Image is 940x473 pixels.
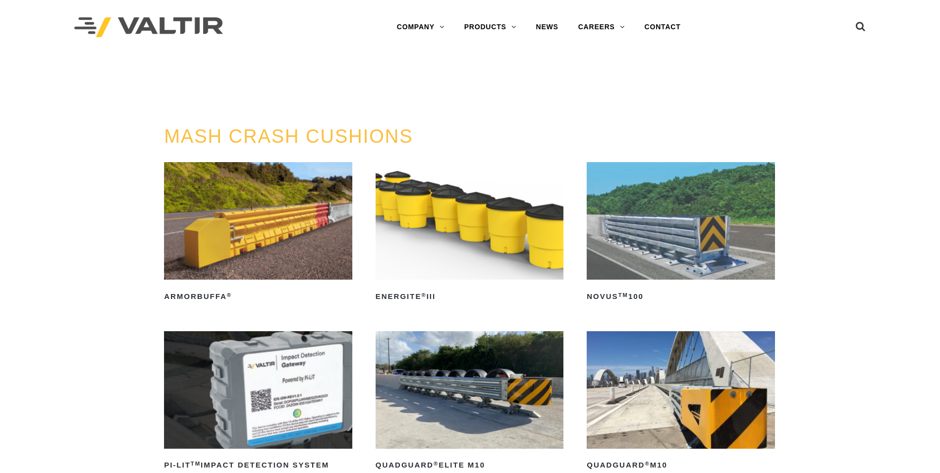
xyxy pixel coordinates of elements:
sup: ® [434,461,439,467]
a: CONTACT [635,17,691,37]
a: NOVUSTM100 [587,162,775,304]
a: MASH CRASH CUSHIONS [164,126,413,147]
sup: ® [645,461,650,467]
sup: TM [191,461,201,467]
a: COMPANY [387,17,454,37]
a: PRODUCTS [454,17,526,37]
h2: ENERGITE III [376,289,564,304]
sup: ® [421,292,426,298]
sup: ® [227,292,232,298]
h2: NOVUS 100 [587,289,775,304]
a: NEWS [526,17,568,37]
a: CAREERS [568,17,635,37]
img: Valtir [74,17,223,38]
sup: TM [618,292,628,298]
a: ArmorBuffa® [164,162,352,304]
h2: ArmorBuffa [164,289,352,304]
a: ENERGITE®III [376,162,564,304]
